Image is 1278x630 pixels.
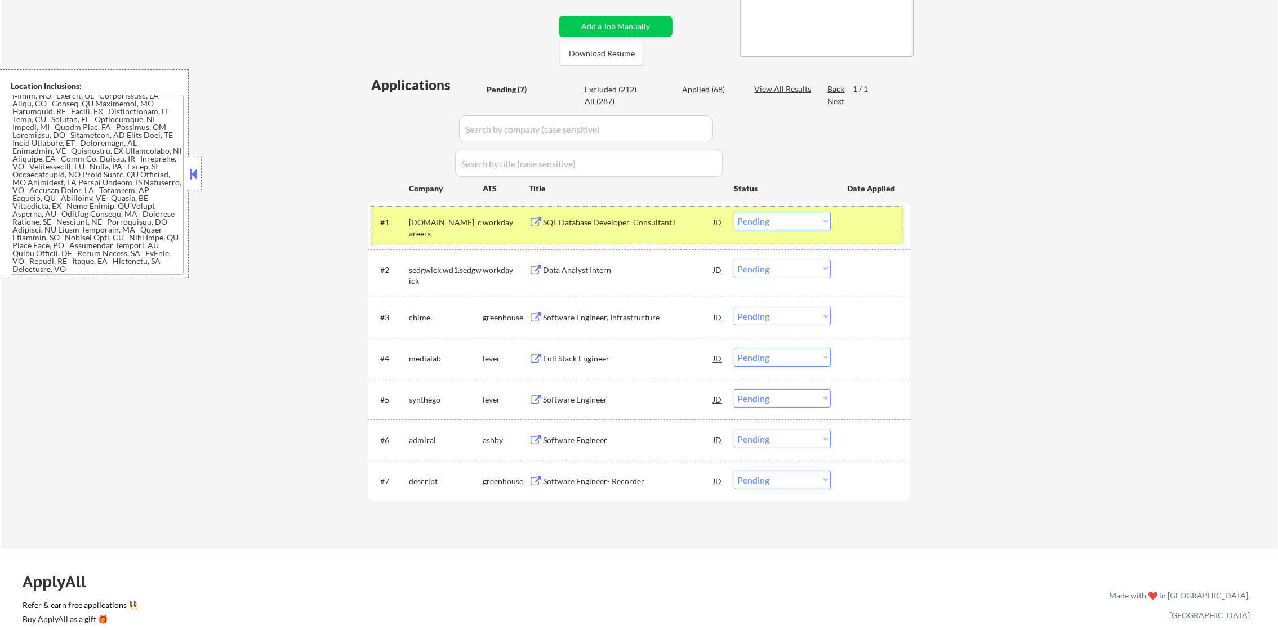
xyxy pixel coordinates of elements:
[529,183,723,194] div: Title
[585,84,641,95] div: Excluded (212)
[559,16,673,37] button: Add a Job Manually
[543,312,713,323] div: Software Engineer, Infrastructure
[459,115,713,142] input: Search by company (case sensitive)
[543,435,713,446] div: Software Engineer
[827,96,845,107] div: Next
[712,260,723,280] div: JD
[543,353,713,364] div: Full Stack Engineer
[409,435,483,446] div: admiral
[754,83,814,95] div: View All Results
[380,217,400,228] div: #1
[409,217,483,239] div: [DOMAIN_NAME]_careers
[543,394,713,405] div: Software Engineer
[543,217,713,228] div: SQL Database Developer Consultant I
[409,312,483,323] div: chime
[712,389,723,409] div: JD
[380,265,400,276] div: #2
[483,312,529,323] div: greenhouse
[734,178,831,198] div: Status
[543,265,713,276] div: Data Analyst Intern
[380,476,400,487] div: #7
[483,476,529,487] div: greenhouse
[371,78,483,92] div: Applications
[712,471,723,491] div: JD
[827,83,845,95] div: Back
[380,435,400,446] div: #6
[11,81,184,92] div: Location Inclusions:
[380,394,400,405] div: #5
[409,183,483,194] div: Company
[712,430,723,450] div: JD
[483,353,529,364] div: lever
[409,394,483,405] div: synthego
[380,353,400,364] div: #4
[23,572,99,591] div: ApplyAll
[585,96,641,107] div: All (287)
[483,217,529,228] div: workday
[847,183,897,194] div: Date Applied
[409,476,483,487] div: descript
[1105,586,1250,625] div: Made with ❤️ in [GEOGRAPHIC_DATA], [GEOGRAPHIC_DATA]
[487,84,543,95] div: Pending (7)
[853,83,879,95] div: 1 / 1
[483,394,529,405] div: lever
[380,312,400,323] div: #3
[682,84,738,95] div: Applied (68)
[483,265,529,276] div: workday
[23,613,135,627] a: Buy ApplyAll as a gift 🎁
[560,41,643,66] button: Download Resume
[712,307,723,327] div: JD
[23,601,874,613] a: Refer & earn free applications 👯‍♀️
[455,150,723,177] input: Search by title (case sensitive)
[543,476,713,487] div: Software Engineer- Recorder
[712,348,723,368] div: JD
[712,212,723,232] div: JD
[409,353,483,364] div: medialab
[483,435,529,446] div: ashby
[23,615,135,623] div: Buy ApplyAll as a gift 🎁
[483,183,529,194] div: ATS
[409,265,483,287] div: sedgwick.wd1.sedgwick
